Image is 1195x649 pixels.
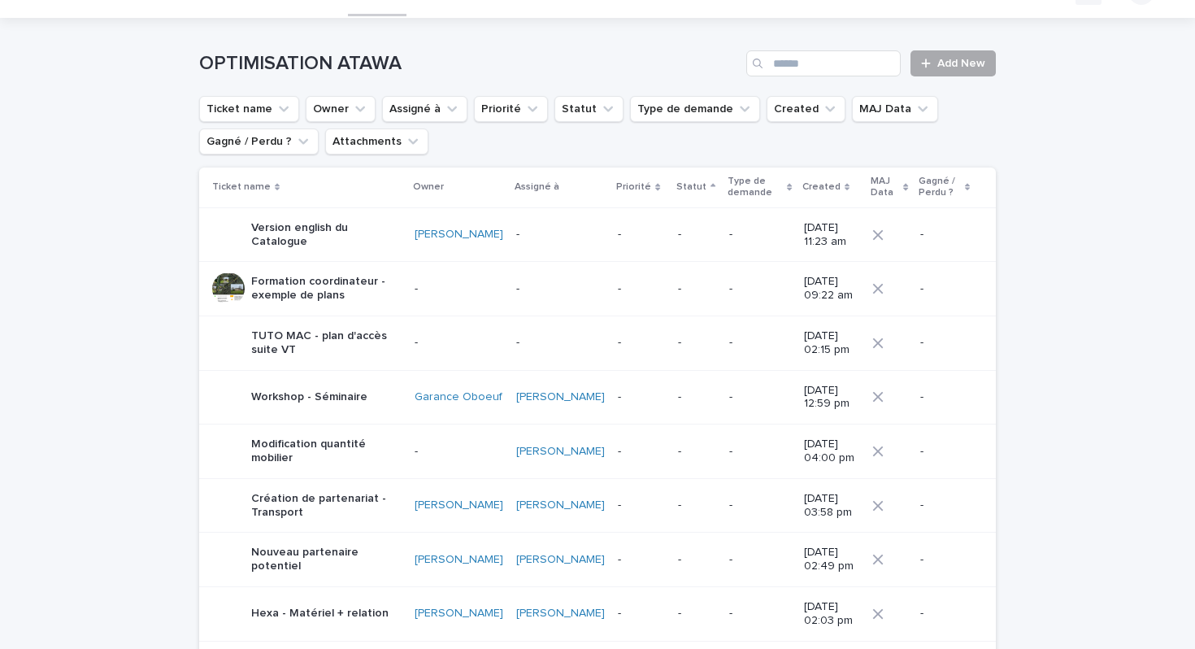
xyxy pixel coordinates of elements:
[678,445,716,459] p: -
[618,445,665,459] p: -
[678,499,716,512] p: -
[678,553,716,567] p: -
[199,207,996,262] tr: Version english du Catalogue[PERSON_NAME] ----[DATE] 11:23 am-
[729,336,791,350] p: -
[516,228,605,242] p: -
[729,553,791,567] p: -
[618,228,665,242] p: -
[618,336,665,350] p: -
[920,336,970,350] p: -
[516,553,605,567] a: [PERSON_NAME]
[199,96,299,122] button: Ticket name
[804,221,860,249] p: [DATE] 11:23 am
[618,553,665,567] p: -
[678,336,716,350] p: -
[554,96,624,122] button: Statut
[199,533,996,587] tr: Nouveau partenaire potentiel[PERSON_NAME] [PERSON_NAME] ---[DATE] 02:49 pm-
[516,607,605,621] a: [PERSON_NAME]
[871,172,899,203] p: MAJ Data
[415,607,503,621] a: [PERSON_NAME]
[516,445,605,459] a: [PERSON_NAME]
[516,499,605,512] a: [PERSON_NAME]
[199,425,996,479] tr: Modification quantité mobilier-[PERSON_NAME] ---[DATE] 04:00 pm-
[804,384,860,412] p: [DATE] 12:59 pm
[729,390,791,404] p: -
[516,390,605,404] a: [PERSON_NAME]
[616,178,651,196] p: Priorité
[910,50,996,76] a: Add New
[516,336,605,350] p: -
[306,96,376,122] button: Owner
[920,607,970,621] p: -
[415,282,503,296] p: -
[804,600,860,628] p: [DATE] 02:03 pm
[729,228,791,242] p: -
[937,58,985,69] span: Add New
[251,390,367,404] p: Workshop - Séminaire
[919,172,961,203] p: Gagné / Perdu ?
[415,445,503,459] p: -
[729,607,791,621] p: -
[325,128,428,155] button: Attachments
[212,178,271,196] p: Ticket name
[415,228,503,242] a: [PERSON_NAME]
[676,178,706,196] p: Statut
[199,128,319,155] button: Gagné / Perdu ?
[382,96,467,122] button: Assigné à
[767,96,845,122] button: Created
[199,586,996,641] tr: Hexa - Matériel + relation[PERSON_NAME] [PERSON_NAME] ---[DATE] 02:03 pm-
[251,329,402,357] p: TUTO MAC - plan d'accès suite VT
[251,221,402,249] p: Version english du Catalogue
[729,499,791,512] p: -
[920,228,970,242] p: -
[474,96,548,122] button: Priorité
[199,478,996,533] tr: Création de partenariat - Transport[PERSON_NAME] [PERSON_NAME] ---[DATE] 03:58 pm-
[515,178,559,196] p: Assigné à
[678,607,716,621] p: -
[804,438,860,465] p: [DATE] 04:00 pm
[746,50,901,76] input: Search
[618,282,665,296] p: -
[678,228,716,242] p: -
[618,499,665,512] p: -
[729,445,791,459] p: -
[415,390,502,404] a: Garance Oboeuf
[251,546,402,573] p: Nouveau partenaire potentiel
[920,390,970,404] p: -
[630,96,760,122] button: Type de demande
[618,607,665,621] p: -
[728,172,783,203] p: Type de demande
[678,282,716,296] p: -
[251,607,389,621] p: Hexa - Matériel + relation
[804,275,860,303] p: [DATE] 09:22 am
[199,316,996,370] tr: TUTO MAC - plan d'accès suite VT-----[DATE] 02:15 pm-
[415,553,503,567] a: [PERSON_NAME]
[802,178,841,196] p: Created
[804,546,860,573] p: [DATE] 02:49 pm
[415,499,503,512] a: [PERSON_NAME]
[729,282,791,296] p: -
[920,499,970,512] p: -
[415,336,503,350] p: -
[852,96,938,122] button: MAJ Data
[251,438,402,465] p: Modification quantité mobilier
[199,262,996,316] tr: Formation coordinateur - exemple de plans-----[DATE] 09:22 am-
[413,178,444,196] p: Owner
[920,553,970,567] p: -
[251,275,402,303] p: Formation coordinateur - exemple de plans
[804,329,860,357] p: [DATE] 02:15 pm
[199,370,996,425] tr: Workshop - SéminaireGarance Oboeuf [PERSON_NAME] ---[DATE] 12:59 pm-
[678,390,716,404] p: -
[920,282,970,296] p: -
[516,282,605,296] p: -
[920,445,970,459] p: -
[804,492,860,520] p: [DATE] 03:58 pm
[618,390,665,404] p: -
[199,52,740,76] h1: OPTIMISATION ATAWA
[251,492,402,520] p: Création de partenariat - Transport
